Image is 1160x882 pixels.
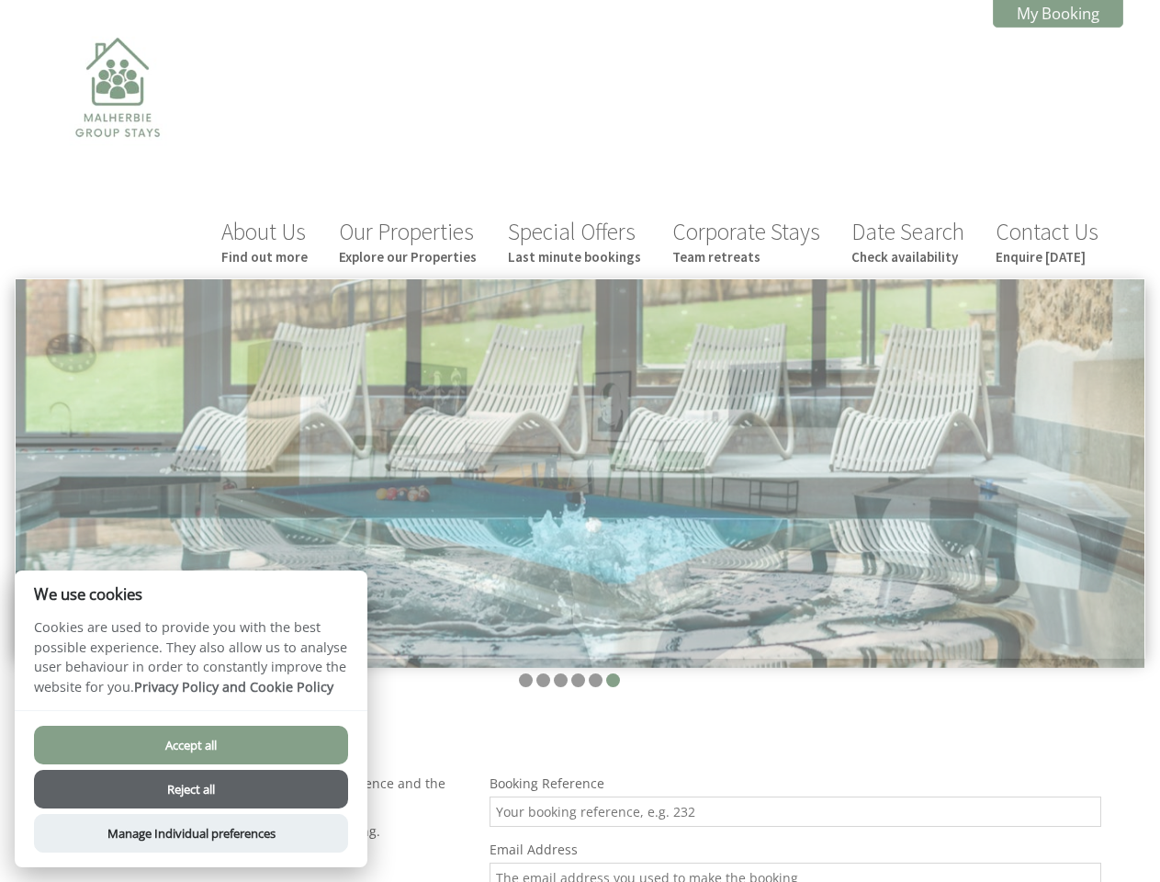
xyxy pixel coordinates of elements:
[15,585,367,603] h2: We use cookies
[851,217,964,266] a: Date SearchCheck availability
[490,841,1101,858] label: Email Address
[490,797,1101,827] input: Your booking reference, e.g. 232
[339,217,477,266] a: Our PropertiesExplore our Properties
[339,248,477,266] small: Explore our Properties
[508,217,641,266] a: Special OffersLast minute bookings
[34,770,348,808] button: Reject all
[134,678,333,695] a: Privacy Policy and Cookie Policy
[221,217,308,266] a: About UsFind out more
[26,26,209,209] img: Malherbie Group Stays
[490,775,1101,792] label: Booking Reference
[672,248,820,266] small: Team retreats
[221,248,308,266] small: Find out more
[851,248,964,266] small: Check availability
[508,248,641,266] small: Last minute bookings
[34,814,348,853] button: Manage Individual preferences
[34,726,348,764] button: Accept all
[672,217,820,266] a: Corporate StaysTeam retreats
[15,617,367,710] p: Cookies are used to provide you with the best possible experience. They also allow us to analyse ...
[996,217,1098,266] a: Contact UsEnquire [DATE]
[37,722,1101,757] h1: View Booking
[996,248,1098,266] small: Enquire [DATE]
